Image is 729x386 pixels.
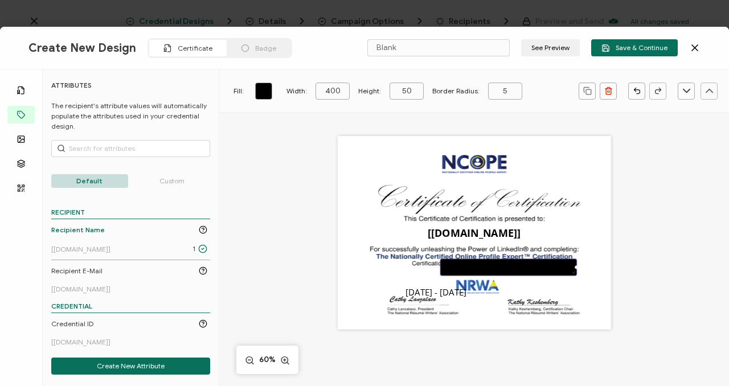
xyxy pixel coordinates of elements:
[51,358,210,375] button: Create New Attribute
[134,174,211,188] p: Custom
[367,39,510,56] input: Name your certificate
[51,81,210,89] h6: ATTRIBUTES
[672,331,729,386] iframe: Chat Widget
[51,208,85,216] span: RECIPIENT
[406,286,466,298] pre: [DATE] - [DATE]
[521,39,580,56] button: See Preview
[51,319,207,346] a: Credential ID [[DOMAIN_NAME]]
[51,101,210,132] p: The recipient's attribute values will automatically populate the attributes used in your credenti...
[51,174,128,188] p: Default
[234,86,244,96] span: Fill:
[257,354,277,366] span: 60%
[51,140,210,157] input: Search for attributes
[51,338,110,346] span: [[DOMAIN_NAME]]
[51,245,110,253] span: [[DOMAIN_NAME]]
[358,86,381,96] span: Height:
[193,244,195,254] span: 1
[28,41,136,55] span: Create New Design
[601,44,667,52] span: Save & Continue
[591,39,678,56] button: Save & Continue
[428,226,521,240] pre: [[DOMAIN_NAME]]
[286,86,307,96] span: Width:
[51,225,207,254] a: Recipient Name [[DOMAIN_NAME]] 1
[178,44,212,52] span: Certificate
[51,266,103,276] span: Recipient E-Mail
[432,86,480,96] span: Border Radius:
[51,319,93,329] span: Credential ID
[255,44,276,52] span: Badge
[51,302,92,310] span: CREDENTIAL
[51,266,207,293] a: Recipient E-Mail [[DOMAIN_NAME]]
[51,285,110,293] span: [[DOMAIN_NAME]]
[51,225,105,235] span: Recipient Name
